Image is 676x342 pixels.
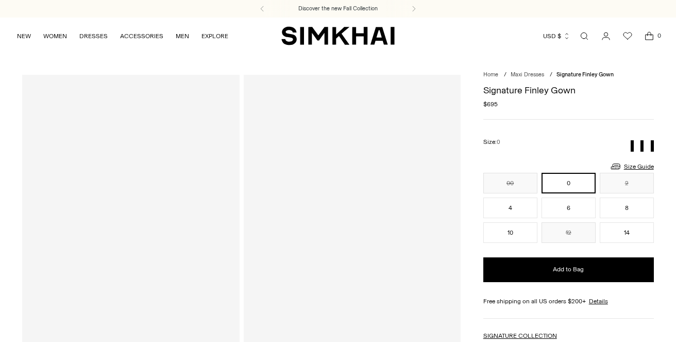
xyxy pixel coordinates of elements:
[483,137,500,147] label: Size:
[497,139,500,145] span: 0
[600,173,654,193] button: 2
[511,71,544,78] a: Maxi Dresses
[298,5,378,13] a: Discover the new Fall Collection
[79,25,108,47] a: DRESSES
[543,25,570,47] button: USD $
[120,25,163,47] a: ACCESSORIES
[542,222,596,243] button: 12
[483,71,654,79] nav: breadcrumbs
[483,297,654,306] div: Free shipping on all US orders $200+
[596,26,616,46] a: Go to the account page
[281,26,395,46] a: SIMKHAI
[17,25,31,47] a: NEW
[610,160,654,173] a: Size Guide
[201,25,228,47] a: EXPLORE
[483,86,654,95] h1: Signature Finley Gown
[176,25,189,47] a: MEN
[600,222,654,243] button: 14
[542,198,596,218] button: 6
[553,265,584,274] span: Add to Bag
[542,173,596,193] button: 0
[504,71,506,79] div: /
[483,100,498,109] span: $695
[483,198,537,218] button: 4
[483,173,537,193] button: 00
[654,31,664,40] span: 0
[483,257,654,282] button: Add to Bag
[574,26,595,46] a: Open search modal
[639,26,660,46] a: Open cart modal
[617,26,638,46] a: Wishlist
[589,297,608,306] a: Details
[556,71,614,78] span: Signature Finley Gown
[600,198,654,218] button: 8
[550,71,552,79] div: /
[43,25,67,47] a: WOMEN
[483,332,557,339] a: SIGNATURE COLLECTION
[483,222,537,243] button: 10
[483,71,498,78] a: Home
